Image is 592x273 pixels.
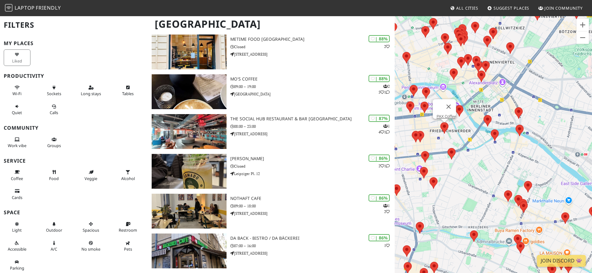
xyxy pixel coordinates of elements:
span: Credit cards [12,195,22,200]
button: Groups [41,134,67,151]
img: NOTHAFT CAFE [152,194,227,229]
button: Sockets [41,82,67,99]
span: Join Community [544,5,583,11]
button: Quiet [4,101,30,118]
p: 1 4 1 [379,123,390,135]
button: Outdoor [41,219,67,235]
img: Ormado Kaffeehaus [152,154,227,189]
a: Mo's Coffee | 88% 251 Mo's Coffee 09:00 – 19:00 [GEOGRAPHIC_DATA] [148,74,395,109]
span: Air conditioned [51,246,57,252]
p: Closed [230,163,395,169]
span: All Cities [456,5,478,11]
div: | 86% [369,234,390,241]
p: 09:00 – 19:00 [230,84,395,90]
span: Smoke free [81,246,100,252]
p: [GEOGRAPHIC_DATA] [230,91,395,97]
h3: Da Back - Bistro / Da Bäckerei [230,236,395,241]
h3: Community [4,125,144,131]
h3: My Places [4,40,144,46]
span: Suggest Places [493,5,530,11]
h3: [PERSON_NAME] [230,156,395,161]
span: Work-friendly tables [122,91,134,96]
h3: Service [4,158,144,164]
span: People working [8,143,26,148]
a: Suggest Places [485,2,532,14]
div: | 88% [369,75,390,82]
h3: Productivity [4,73,144,79]
span: Group tables [47,143,61,148]
button: Cards [4,186,30,202]
span: Food [49,176,59,181]
span: Spacious [83,227,99,233]
img: LaptopFriendly [5,4,12,12]
button: Zoom in [576,19,589,31]
p: 09:00 – 18:00 [230,203,395,209]
button: Accessible [4,238,30,254]
span: Accessible [8,246,26,252]
a: LaptopFriendly LaptopFriendly [5,3,61,14]
span: Stable Wi-Fi [12,91,21,96]
span: Laptop [15,4,35,11]
a: Ormado Kaffeehaus | 86% 21 [PERSON_NAME] Closed Leipziger Pl. 12 [148,154,395,189]
p: 1 [384,243,390,248]
a: Join Community [536,2,585,14]
span: Pet friendly [124,246,132,252]
a: The Social Hub Restaurant & Bar Berlin | 87% 141 The Social Hub Restaurant & Bar [GEOGRAPHIC_DATA... [148,114,395,149]
p: [STREET_ADDRESS] [230,250,395,256]
span: Natural light [12,227,22,233]
p: 2 5 1 [379,83,390,95]
button: Pets [115,238,141,254]
span: Video/audio calls [50,110,58,115]
img: The Social Hub Restaurant & Bar Berlin [152,114,227,149]
button: Alcohol [115,167,141,183]
img: Mo's Coffee [152,74,227,109]
h3: NOTHAFT CAFE [230,196,395,201]
div: | 87% [369,115,390,122]
a: Da Back - Bistro / Da Bäckerei | 86% 1 Da Back - Bistro / Da Bäckerei 07:00 – 16:00 [STREET_ADDRESS] [148,234,395,268]
p: 2 [384,44,390,49]
button: Close [441,99,456,114]
span: Power sockets [47,91,61,96]
button: Calls [41,101,67,118]
p: Leipziger Pl. 12 [230,171,395,177]
button: Long stays [78,82,104,99]
img: Da Back - Bistro / Da Bäckerei [152,234,227,268]
p: 07:00 – 16:00 [230,243,395,249]
button: Zoom out [576,31,589,44]
button: A/C [41,238,67,254]
h2: Filters [4,16,144,35]
a: metime food Berlin | 88% 2 metime food [GEOGRAPHIC_DATA] Closed [STREET_ADDRESS] [148,35,395,69]
div: | 86% [369,155,390,162]
span: Coffee [11,176,23,181]
button: No smoke [78,238,104,254]
span: Alcohol [121,176,135,181]
h3: The Social Hub Restaurant & Bar [GEOGRAPHIC_DATA] [230,116,395,122]
span: Veggie [85,176,97,181]
h1: [GEOGRAPHIC_DATA] [150,16,393,33]
p: [STREET_ADDRESS] [230,131,395,137]
a: All Cities [447,2,481,14]
button: Food [41,167,67,183]
img: metime food Berlin [152,35,227,69]
span: Parking [10,265,24,271]
div: | 86% [369,194,390,201]
p: [STREET_ADDRESS] [230,211,395,216]
p: [STREET_ADDRESS] [230,51,395,57]
p: 2 1 [379,163,390,169]
button: Spacious [78,219,104,235]
button: Tables [115,82,141,99]
p: 08:00 – 23:00 [230,123,395,129]
h3: Mo's Coffee [230,76,395,82]
h3: Space [4,210,144,215]
button: Wi-Fi [4,82,30,99]
p: Closed [230,44,395,50]
button: Light [4,219,30,235]
button: Veggie [78,167,104,183]
span: Long stays [81,91,101,96]
span: Restroom [119,227,137,233]
p: 1 2 [383,203,390,215]
button: Work vibe [4,134,30,151]
button: Restroom [115,219,141,235]
span: Friendly [36,4,61,11]
span: Outdoor area [46,227,62,233]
